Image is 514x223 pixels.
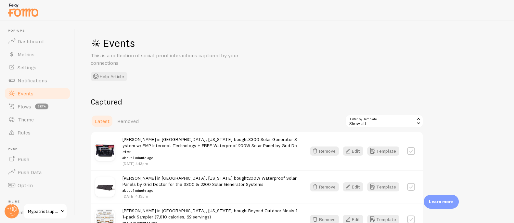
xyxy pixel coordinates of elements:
button: Remove [310,182,339,191]
span: Settings [18,64,36,71]
button: Template [367,182,399,191]
a: Rules [4,126,71,139]
a: Latest [91,115,113,128]
span: Removed [117,118,139,124]
div: Learn more [424,195,459,209]
button: Help Article [91,72,127,81]
a: Removed [113,115,143,128]
a: Opt-In [4,179,71,192]
img: 200w-Solar-Panel-06_a415b6a9-2f49-4c82-adfd-7b91e3654527_small.jpg [95,177,115,197]
a: Push [4,153,71,166]
span: Pop-ups [8,29,71,33]
span: Flows [18,103,31,110]
a: Notifications [4,74,71,87]
a: Dashboard [4,35,71,48]
h2: Captured [91,97,423,107]
button: Edit [343,182,363,191]
a: Mypatriotsupply [23,203,67,219]
span: Theme [18,116,34,123]
a: Settings [4,61,71,74]
span: Inline [8,200,71,204]
p: [DATE] 4:13pm [122,161,298,166]
a: Theme [4,113,71,126]
h1: Events [91,36,286,50]
span: Push [18,156,29,162]
p: Learn more [429,199,454,205]
span: Dashboard [18,38,44,45]
span: Latest [95,118,109,124]
span: [PERSON_NAME] in [GEOGRAPHIC_DATA], [US_STATE] bought [122,136,298,161]
span: Events [18,90,33,97]
a: Events [4,87,71,100]
span: Opt-In [18,182,33,188]
button: Remove [310,146,339,156]
button: Template [367,146,399,156]
div: Show all [345,115,423,128]
a: Edit [343,182,367,191]
a: Beyond Outdoor Meals 11-pack Sampler (7,810 calories, 22 servings) [122,208,297,220]
a: Push Data [4,166,71,179]
a: Flows beta [4,100,71,113]
small: about 1 minute ago [122,155,298,161]
p: [DATE] 4:13pm [122,193,298,199]
small: about 1 minute ago [122,188,298,193]
a: 3300 Solar Generator System w/ EMP Intercept Technology + FREE Waterproof 200W Solar Panel by Gri... [122,136,297,155]
a: Edit [343,146,367,156]
span: Push [8,147,71,151]
span: Notifications [18,77,47,84]
span: beta [35,104,48,109]
img: fomo-relay-logo-orange.svg [7,2,39,18]
span: Push Data [18,169,42,175]
button: Edit [343,146,363,156]
span: Mypatriotsupply [28,207,59,215]
a: 200W Waterproof Solar Panels by Grid Doctor for the 3300 & 2200 Solar Generator Systems [122,175,297,187]
span: [PERSON_NAME] in [GEOGRAPHIC_DATA], [US_STATE] bought [122,175,298,193]
a: Metrics [4,48,71,61]
p: This is a collection of social proof interactions captured by your connections [91,52,247,67]
span: Rules [18,129,31,136]
span: Metrics [18,51,34,58]
img: MPS-3300-EMP-Free-Panel_9edfc0fa-33df-4a96-bd5e-c26d890042e1_small.jpg [95,141,115,161]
